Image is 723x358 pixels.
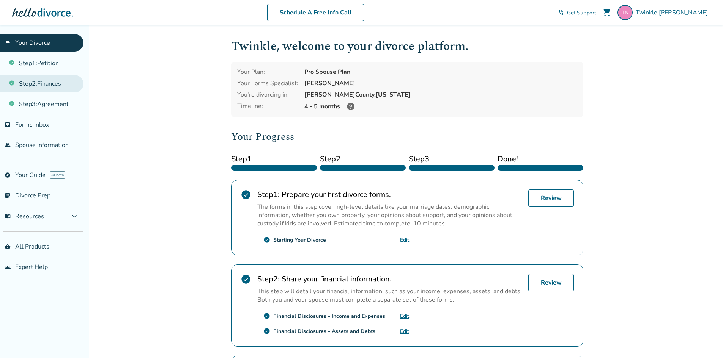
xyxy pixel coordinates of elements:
span: list_alt_check [5,192,11,199]
div: [PERSON_NAME] County, [US_STATE] [304,91,577,99]
span: Get Support [567,9,596,16]
a: Review [528,189,574,207]
span: explore [5,172,11,178]
span: Step 2 [320,153,406,165]
div: [PERSON_NAME] [304,79,577,88]
div: Starting Your Divorce [273,236,326,244]
a: Edit [400,236,409,244]
h2: Prepare your first divorce forms. [257,189,522,200]
div: Your Plan: [237,68,298,76]
span: Step 3 [409,153,495,165]
iframe: Chat Widget [685,322,723,358]
span: shopping_basket [5,244,11,250]
div: Pro Spouse Plan [304,68,577,76]
span: check_circle [241,274,251,285]
div: Timeline: [237,102,298,111]
span: Done! [498,153,583,165]
span: Step 1 [231,153,317,165]
a: Edit [400,328,409,335]
h1: Twinkle , welcome to your divorce platform. [231,37,583,56]
span: check_circle [263,236,270,243]
div: Financial Disclosures - Assets and Debts [273,328,375,335]
span: Resources [5,212,44,220]
span: people [5,142,11,148]
span: menu_book [5,213,11,219]
span: flag_2 [5,40,11,46]
span: Twinkle [PERSON_NAME] [636,8,711,17]
div: Financial Disclosures - Income and Expenses [273,313,385,320]
div: You're divorcing in: [237,91,298,99]
span: AI beta [50,171,65,179]
a: phone_in_talkGet Support [558,9,596,16]
a: Review [528,274,574,291]
span: check_circle [241,189,251,200]
a: Schedule A Free Info Call [267,4,364,21]
h2: Your Progress [231,129,583,144]
p: The forms in this step cover high-level details like your marriage dates, demographic information... [257,203,522,228]
img: twwinnkle@yahoo.com [617,5,633,20]
span: inbox [5,122,11,128]
p: This step will detail your financial information, such as your income, expenses, assets, and debt... [257,287,522,304]
div: Your Forms Specialist: [237,79,298,88]
span: phone_in_talk [558,9,564,16]
a: Edit [400,313,409,320]
span: check_circle [263,328,270,335]
strong: Step 1 : [257,189,280,200]
span: expand_more [70,212,79,221]
div: 4 - 5 months [304,102,577,111]
span: groups [5,264,11,270]
span: Forms Inbox [15,120,49,129]
strong: Step 2 : [257,274,280,284]
span: check_circle [263,313,270,319]
span: shopping_cart [602,8,611,17]
h2: Share your financial information. [257,274,522,284]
